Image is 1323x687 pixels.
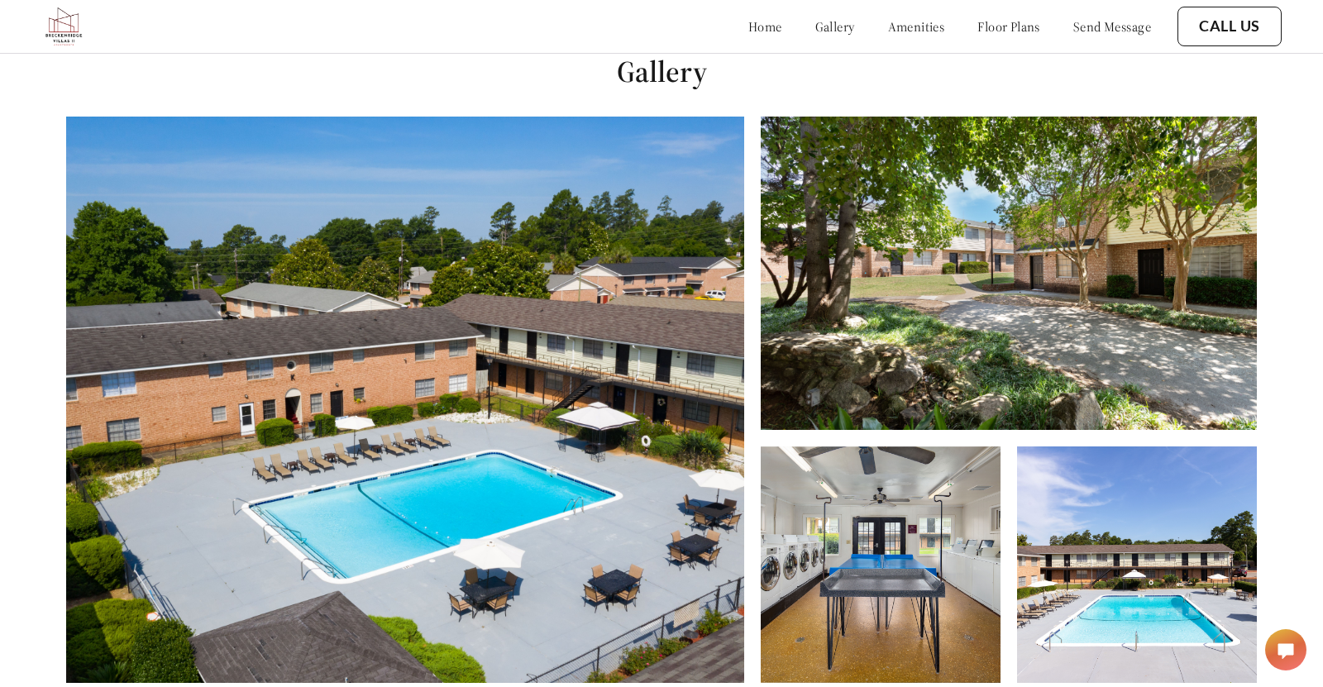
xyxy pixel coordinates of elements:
[761,117,1257,430] img: Alt text
[41,4,86,49] img: bv2_logo.png
[1199,17,1260,36] a: Call Us
[761,446,1001,683] img: Alt text
[888,18,945,35] a: amenities
[1017,446,1257,683] img: Alt text
[1073,18,1151,35] a: send message
[748,18,782,35] a: home
[66,117,744,683] img: Alt text
[1177,7,1282,46] button: Call Us
[977,18,1040,35] a: floor plans
[815,18,855,35] a: gallery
